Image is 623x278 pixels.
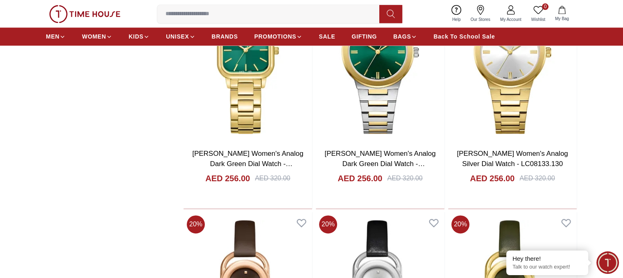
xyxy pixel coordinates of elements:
a: UNISEX [166,29,195,44]
a: [PERSON_NAME] Women's Analog Silver Dial Watch - LC08133.130 [457,150,568,168]
span: My Account [497,16,525,23]
span: GIFTING [351,32,377,41]
span: WOMEN [82,32,106,41]
a: PROMOTIONS [254,29,303,44]
div: AED 320.00 [387,173,422,183]
span: Our Stores [467,16,494,23]
a: Help [447,3,466,24]
a: MEN [46,29,66,44]
a: KIDS [129,29,150,44]
div: Chat Widget [596,251,619,274]
span: 20 % [187,215,205,233]
a: BAGS [393,29,417,44]
a: GIFTING [351,29,377,44]
span: Help [449,16,464,23]
span: 0 [542,3,548,10]
div: AED 320.00 [519,173,555,183]
h4: AED 256.00 [338,173,382,184]
a: BRANDS [212,29,238,44]
span: Wishlist [528,16,548,23]
span: 20 % [319,215,337,233]
a: WOMEN [82,29,112,44]
a: [PERSON_NAME] Women's Analog Dark Green Dial Watch - LC08133.270 [324,150,435,178]
a: SALE [319,29,335,44]
a: [PERSON_NAME] Women's Analog Dark Green Dial Watch - LC08134.170 [192,150,303,178]
span: Back To School Sale [433,32,495,41]
span: PROMOTIONS [254,32,297,41]
div: Hey there! [512,255,582,263]
span: 20 % [451,215,469,233]
h4: AED 256.00 [205,173,250,184]
div: AED 320.00 [255,173,290,183]
h4: AED 256.00 [470,173,514,184]
span: BAGS [393,32,411,41]
a: Our Stores [466,3,495,24]
span: BRANDS [212,32,238,41]
span: My Bag [552,16,572,22]
p: Talk to our watch expert! [512,264,582,271]
span: KIDS [129,32,143,41]
span: SALE [319,32,335,41]
a: Back To School Sale [433,29,495,44]
span: MEN [46,32,59,41]
a: 0Wishlist [526,3,550,24]
img: ... [49,5,120,23]
span: UNISEX [166,32,189,41]
button: My Bag [550,4,574,23]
